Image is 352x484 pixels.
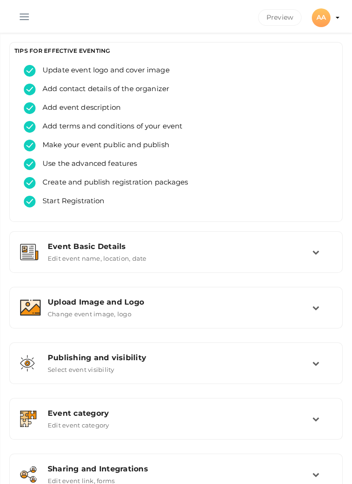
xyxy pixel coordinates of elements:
span: Publishing and visibility [48,353,146,362]
img: tick-success.svg [24,102,36,114]
profile-pic: AA [312,13,330,21]
img: shared-vision.svg [20,355,35,371]
img: image.svg [20,299,41,316]
img: tick-success.svg [24,84,36,95]
label: Change event image, logo [48,306,131,318]
span: Add event description [36,102,121,114]
div: Upload Image and Logo [48,298,312,306]
span: Start Registration [36,196,105,207]
img: sharing.svg [20,466,36,483]
div: Event category [48,409,312,418]
a: Publishing and visibility Select event visibility [14,366,338,375]
span: Update event logo and cover image [36,65,170,77]
span: Make your event public and publish [36,140,169,151]
div: Sharing and Integrations [48,464,312,473]
span: Use the advanced features [36,158,137,170]
button: AA [309,7,333,28]
span: Add contact details of the organizer [36,84,169,95]
span: Add terms and conditions of your event [36,121,182,133]
a: Event category Edit event category [14,422,338,431]
img: tick-success.svg [24,177,36,189]
h3: TIPS FOR EFFECTIVE EVENTING [14,47,338,54]
img: tick-success.svg [24,158,36,170]
img: tick-success.svg [24,196,36,207]
img: event-details.svg [20,244,38,260]
a: Upload Image and Logo Change event image, logo [14,311,338,320]
label: Edit event name, location, date [48,251,146,262]
img: tick-success.svg [24,121,36,133]
button: Preview [258,9,302,26]
img: tick-success.svg [24,65,36,77]
label: Edit event category [48,418,109,429]
a: Event Basic Details Edit event name, location, date [14,255,338,264]
span: Create and publish registration packages [36,177,188,189]
div: Event Basic Details [48,242,312,251]
label: Select event visibility [48,362,115,373]
div: AA [312,8,330,27]
img: category.svg [20,411,36,427]
img: tick-success.svg [24,140,36,151]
